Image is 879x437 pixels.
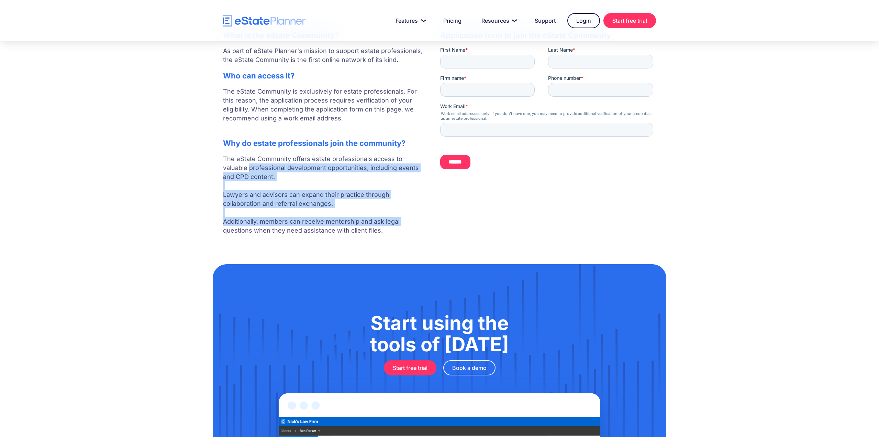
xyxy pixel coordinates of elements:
a: Start free trial [384,360,436,375]
a: Book a demo [443,360,496,375]
p: The eState Community offers estate professionals access to valuable professional development oppo... [223,154,426,235]
h2: Who can access it? [223,71,426,80]
a: Features [387,14,432,28]
a: Login [567,13,600,28]
a: Support [526,14,564,28]
h1: Start using the tools of [DATE] [247,312,632,355]
iframe: Form 0 [440,46,656,175]
a: home [223,15,305,27]
a: Pricing [435,14,470,28]
a: Start free trial [603,13,656,28]
p: As part of eState Planner's mission to support estate professionals, the eState Community is the ... [223,46,426,64]
p: The eState Community is exclusively for estate professionals. For this reason, the application pr... [223,87,426,132]
a: Resources [473,14,523,28]
h2: Why do estate professionals join the community? [223,139,426,148]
